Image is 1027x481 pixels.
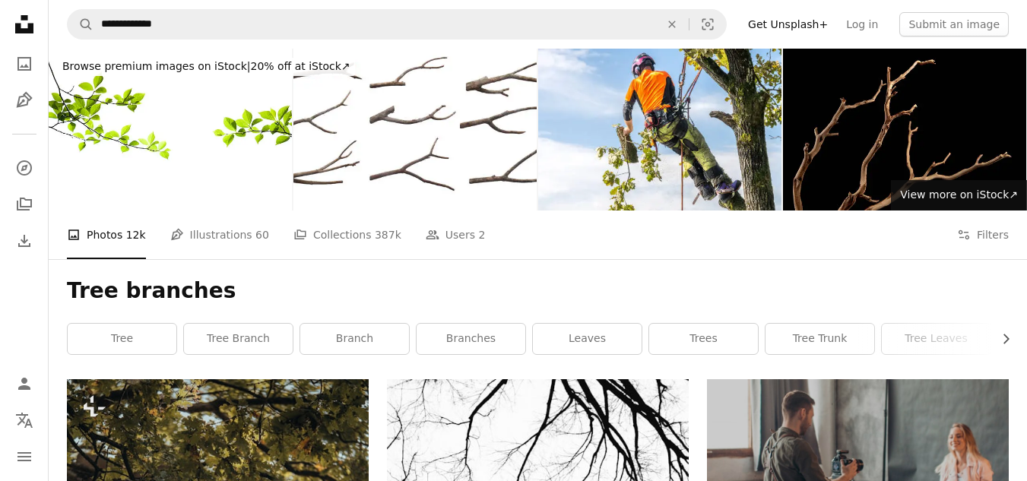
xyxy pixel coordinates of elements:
[783,49,1026,210] img: A bare brown branch, silhouetted on a black background
[992,324,1009,354] button: scroll list to the right
[170,210,269,259] a: Illustrations 60
[689,10,726,39] button: Visual search
[9,85,40,116] a: Illustrations
[739,12,837,36] a: Get Unsplash+
[67,9,727,40] form: Find visuals sitewide
[68,10,94,39] button: Search Unsplash
[9,226,40,256] a: Download History
[957,210,1009,259] button: Filters
[900,188,1018,201] span: View more on iStock ↗
[891,180,1027,210] a: View more on iStock↗
[62,60,250,72] span: Browse premium images on iStock |
[426,210,486,259] a: Users 2
[533,324,642,354] a: leaves
[300,324,409,354] a: branch
[9,369,40,399] a: Log in / Sign up
[62,60,350,72] span: 20% off at iStock ↗
[49,49,292,210] img: Fresh Spring Leaves on White
[293,49,537,210] img: Dried lilac branch isolated on white background combine many pictures
[68,324,176,354] a: tree
[417,324,525,354] a: branches
[538,49,781,210] img: Professional Logger Trimming Oak Tree in Safety Gear
[9,153,40,183] a: Explore
[837,12,887,36] a: Log in
[9,49,40,79] a: Photos
[478,226,485,243] span: 2
[9,441,40,472] button: Menu
[899,12,1009,36] button: Submit an image
[649,324,758,354] a: trees
[655,10,689,39] button: Clear
[9,189,40,220] a: Collections
[255,226,269,243] span: 60
[9,405,40,435] button: Language
[49,49,364,85] a: Browse premium images on iStock|20% off at iStock↗
[67,277,1009,305] h1: Tree branches
[765,324,874,354] a: tree trunk
[293,210,401,259] a: Collections 387k
[375,226,401,243] span: 387k
[184,324,293,354] a: tree branch
[882,324,991,354] a: tree leaves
